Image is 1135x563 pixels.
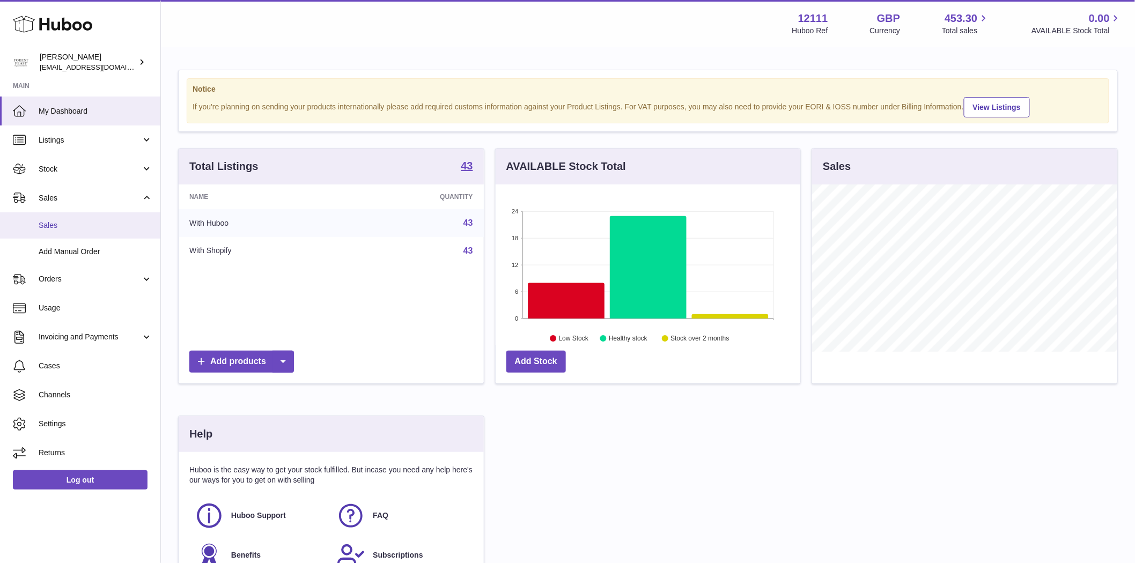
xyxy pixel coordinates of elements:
[231,510,286,521] span: Huboo Support
[39,106,152,116] span: My Dashboard
[179,209,343,237] td: With Huboo
[179,184,343,209] th: Name
[515,315,518,322] text: 0
[40,63,158,71] span: [EMAIL_ADDRESS][DOMAIN_NAME]
[39,390,152,400] span: Channels
[877,11,900,26] strong: GBP
[870,26,901,36] div: Currency
[40,52,136,72] div: [PERSON_NAME]
[13,54,29,70] img: internalAdmin-12111@internal.huboo.com
[792,26,828,36] div: Huboo Ref
[39,193,141,203] span: Sales
[39,361,152,371] span: Cases
[373,510,388,521] span: FAQ
[343,184,484,209] th: Quantity
[461,160,473,173] a: 43
[798,11,828,26] strong: 12111
[193,95,1103,117] div: If you're planning on sending your products internationally please add required customs informati...
[39,220,152,231] span: Sales
[942,11,990,36] a: 453.30 Total sales
[512,208,518,214] text: 24
[1031,26,1122,36] span: AVAILABLE Stock Total
[39,448,152,458] span: Returns
[189,465,473,485] p: Huboo is the easy way to get your stock fulfilled. But incase you need any help here's our ways f...
[1031,11,1122,36] a: 0.00 AVAILABLE Stock Total
[193,84,1103,94] strong: Notice
[39,303,152,313] span: Usage
[1089,11,1110,26] span: 0.00
[231,550,261,560] span: Benefits
[373,550,423,560] span: Subscriptions
[515,288,518,295] text: 6
[964,97,1030,117] a: View Listings
[189,427,212,441] h3: Help
[506,159,626,174] h3: AVAILABLE Stock Total
[512,262,518,268] text: 12
[39,247,152,257] span: Add Manual Order
[506,351,566,373] a: Add Stock
[609,335,648,343] text: Healthy stock
[559,335,589,343] text: Low Stock
[945,11,977,26] span: 453.30
[13,470,148,490] a: Log out
[189,159,259,174] h3: Total Listings
[189,351,294,373] a: Add products
[39,419,152,429] span: Settings
[336,501,467,530] a: FAQ
[39,274,141,284] span: Orders
[39,135,141,145] span: Listings
[461,160,473,171] strong: 43
[942,26,990,36] span: Total sales
[463,246,473,255] a: 43
[39,164,141,174] span: Stock
[195,501,326,530] a: Huboo Support
[823,159,851,174] h3: Sales
[39,332,141,342] span: Invoicing and Payments
[512,235,518,241] text: 18
[179,237,343,265] td: With Shopify
[670,335,729,343] text: Stock over 2 months
[463,218,473,227] a: 43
